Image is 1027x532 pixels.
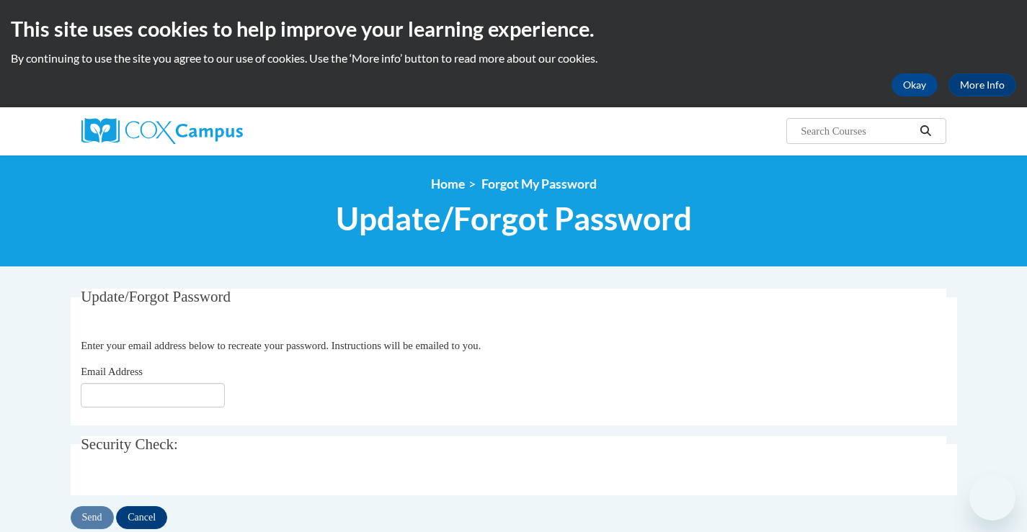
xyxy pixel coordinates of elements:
[915,122,936,140] button: Search
[969,474,1015,520] iframe: Button to launch messaging window
[11,50,1016,66] p: By continuing to use the site you agree to our use of cookies. Use the ‘More info’ button to read...
[81,288,231,305] span: Update/Forgot Password
[81,436,178,453] span: Security Check:
[81,340,481,351] span: Enter your email address below to recreate your password. Instructions will be emailed to you.
[81,118,355,144] a: Cox Campus
[431,176,465,191] a: Home
[336,199,692,238] span: Update/Forgot Password
[81,383,225,407] input: Email
[81,118,243,144] img: Cox Campus
[81,366,143,377] span: Email Address
[892,73,938,96] button: Okay
[11,14,1016,43] h2: This site uses cookies to help improve your learning experience.
[948,73,1016,96] a: More Info
[799,122,915,140] input: Search Courses
[481,176,597,191] span: Forgot My Password
[116,506,167,529] input: Cancel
